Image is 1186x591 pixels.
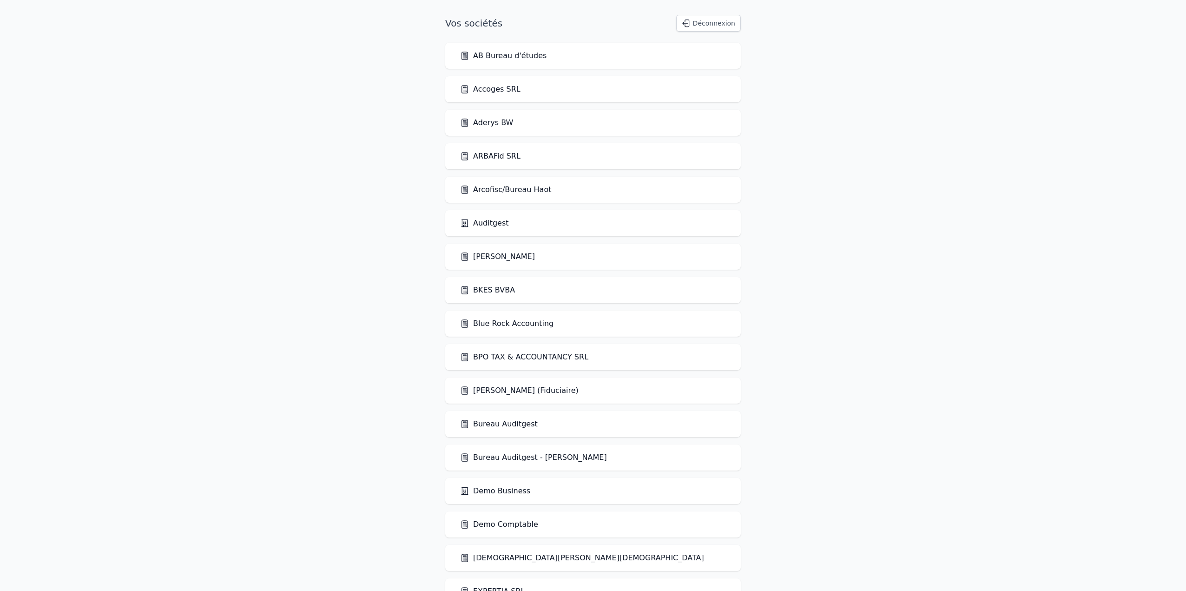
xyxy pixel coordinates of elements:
a: [PERSON_NAME] (Fiduciaire) [460,385,579,396]
a: AB Bureau d'études [460,50,547,61]
a: BPO TAX & ACCOUNTANCY SRL [460,352,588,363]
a: Blue Rock Accounting [460,318,553,329]
a: Auditgest [460,218,509,229]
a: ARBAFid SRL [460,151,521,162]
a: Arcofisc/Bureau Haot [460,184,551,195]
a: Bureau Auditgest [460,418,538,430]
a: Bureau Auditgest - [PERSON_NAME] [460,452,607,463]
a: Demo Comptable [460,519,538,530]
h1: Vos sociétés [445,17,502,30]
a: [PERSON_NAME] [460,251,535,262]
a: BKES BVBA [460,285,515,296]
button: Déconnexion [676,15,741,32]
a: Accoges SRL [460,84,521,95]
a: Aderys BW [460,117,513,128]
a: [DEMOGRAPHIC_DATA][PERSON_NAME][DEMOGRAPHIC_DATA] [460,552,704,564]
a: Demo Business [460,485,530,497]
